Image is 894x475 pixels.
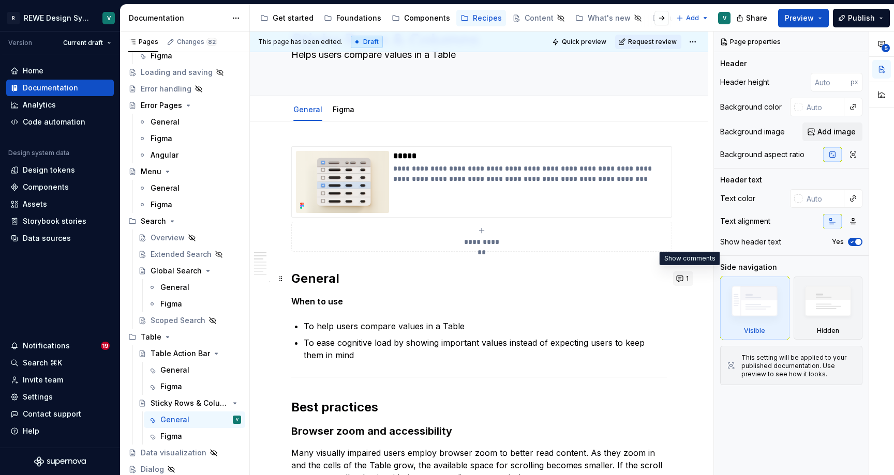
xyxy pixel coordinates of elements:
[151,233,185,243] div: Overview
[141,216,166,226] div: Search
[134,114,245,130] a: General
[256,8,671,28] div: Page tree
[811,73,851,91] input: Auto
[23,233,71,243] div: Data sources
[720,58,747,69] div: Header
[144,428,245,445] a: Figma
[23,375,63,385] div: Invite team
[673,271,693,286] button: 1
[7,12,20,24] div: R
[206,38,217,46] span: 82
[160,415,189,425] div: General
[6,63,114,79] a: Home
[6,162,114,178] a: Design tokens
[289,98,326,120] div: General
[851,78,858,86] p: px
[23,426,39,436] div: Help
[304,320,667,332] p: To help users compare values in a Table
[23,216,86,226] div: Storybook stories
[628,38,677,46] span: Request review
[817,127,856,137] span: Add image
[720,237,781,247] div: Show header text
[785,13,814,23] span: Preview
[588,13,631,23] div: What's new
[23,117,85,127] div: Code automation
[6,372,114,388] a: Invite team
[141,464,164,474] div: Dialog
[134,147,245,163] a: Angular
[160,381,182,392] div: Figma
[58,36,116,50] button: Current draft
[720,216,770,226] div: Text alignment
[6,196,114,212] a: Assets
[141,67,213,78] div: Loading and saving
[23,199,47,209] div: Assets
[660,252,720,265] div: Show comments
[404,13,450,23] div: Components
[23,358,62,368] div: Search ⌘K
[124,445,245,461] a: Data visualization
[23,66,43,76] div: Home
[124,213,245,229] div: Search
[124,329,245,345] div: Table
[34,456,86,467] svg: Supernova Logo
[144,378,245,395] a: Figma
[141,100,182,111] div: Error Pages
[273,13,314,23] div: Get started
[151,51,172,61] div: Figma
[778,9,829,27] button: Preview
[525,13,554,23] div: Content
[134,229,245,246] a: Overview
[720,193,755,204] div: Text color
[720,77,769,87] div: Header height
[320,10,385,26] a: Foundations
[848,13,875,23] span: Publish
[473,13,502,23] div: Recipes
[817,327,839,335] div: Hidden
[291,399,667,416] h2: Best practices
[794,277,863,340] div: Hidden
[134,246,245,263] a: Extended Search
[151,249,212,259] div: Extended Search
[673,11,712,25] button: Add
[141,84,191,94] div: Error handling
[746,13,767,23] span: Share
[291,296,343,307] strong: When to use
[802,189,844,208] input: Auto
[388,10,454,26] a: Components
[329,98,359,120] div: Figma
[6,114,114,130] a: Code automation
[129,13,227,23] div: Documentation
[160,282,189,293] div: General
[549,35,611,49] button: Quick preview
[144,296,245,312] a: Figma
[2,7,118,29] button: RREWE Design SystemV
[258,38,342,46] span: This page has been edited.
[63,39,103,47] span: Current draft
[141,332,161,342] div: Table
[686,274,689,283] span: 1
[124,163,245,180] a: Menu
[333,105,354,114] a: Figma
[833,9,890,27] button: Publish
[802,122,862,141] button: Add image
[351,36,383,48] div: Draft
[6,97,114,113] a: Analytics
[177,38,217,46] div: Changes
[296,151,389,213] img: 66a15543-e29f-4c05-893b-7e66fef5347b.png
[101,342,110,350] span: 19
[134,196,245,213] a: Figma
[160,431,182,441] div: Figma
[134,48,245,64] a: Figma
[151,183,180,193] div: General
[23,182,69,192] div: Components
[141,448,206,458] div: Data visualization
[6,338,114,354] button: Notifications19
[336,13,381,23] div: Foundations
[6,80,114,96] a: Documentation
[720,175,762,185] div: Header text
[6,230,114,247] a: Data sources
[802,98,844,116] input: Auto
[23,409,81,419] div: Contact support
